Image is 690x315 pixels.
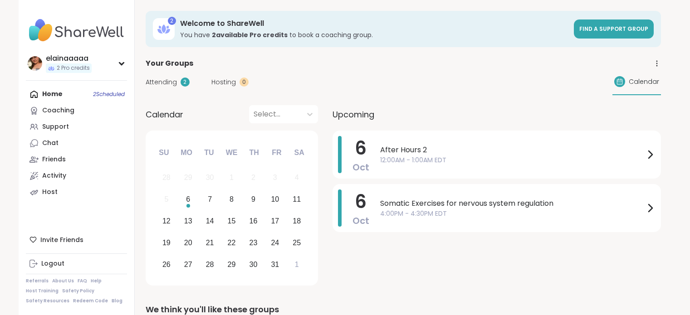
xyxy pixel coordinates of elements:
h3: Welcome to ShareWell [180,19,568,29]
b: 2 available Pro credit s [212,30,288,39]
div: Choose Sunday, October 12th, 2025 [157,212,176,231]
div: Not available Tuesday, September 30th, 2025 [200,168,220,188]
div: 14 [206,215,214,227]
div: 5 [164,193,168,205]
span: Calendar [146,108,183,121]
div: 17 [271,215,279,227]
span: Somatic Exercises for nervous system regulation [380,198,645,209]
div: Mo [176,143,196,163]
div: 18 [293,215,301,227]
div: 13 [184,215,192,227]
div: 1 [230,171,234,184]
div: 15 [228,215,236,227]
div: Choose Sunday, October 19th, 2025 [157,233,176,252]
div: Choose Sunday, October 26th, 2025 [157,255,176,274]
a: Logout [26,256,127,272]
div: Choose Monday, October 6th, 2025 [178,190,198,209]
a: Support [26,119,127,135]
div: Not available Friday, October 3rd, 2025 [265,168,285,188]
div: Choose Friday, October 10th, 2025 [265,190,285,209]
div: Choose Saturday, October 25th, 2025 [287,233,307,252]
div: Tu [199,143,219,163]
div: Choose Tuesday, October 21st, 2025 [200,233,220,252]
div: 6 [186,193,190,205]
a: Host [26,184,127,200]
div: Choose Tuesday, October 7th, 2025 [200,190,220,209]
div: Choose Saturday, October 11th, 2025 [287,190,307,209]
div: 28 [206,258,214,271]
a: Friends [26,151,127,168]
div: 12 [162,215,171,227]
div: 8 [230,193,234,205]
div: Choose Friday, October 31st, 2025 [265,255,285,274]
span: Calendar [629,77,659,87]
div: month 2025-10 [156,167,308,275]
div: 7 [208,193,212,205]
div: Choose Friday, October 17th, 2025 [265,212,285,231]
div: 11 [293,193,301,205]
div: Choose Monday, October 13th, 2025 [178,212,198,231]
a: Blog [112,298,122,304]
div: Choose Saturday, October 18th, 2025 [287,212,307,231]
div: Sa [289,143,309,163]
div: Choose Wednesday, October 8th, 2025 [222,190,241,209]
div: Choose Thursday, October 16th, 2025 [244,212,263,231]
div: 3 [273,171,277,184]
div: 9 [251,193,255,205]
div: Not available Sunday, October 5th, 2025 [157,190,176,209]
div: Fr [267,143,287,163]
div: 28 [162,171,171,184]
div: Choose Monday, October 20th, 2025 [178,233,198,252]
div: 22 [228,237,236,249]
h3: You have to book a coaching group. [180,30,568,39]
div: Choose Wednesday, October 29th, 2025 [222,255,241,274]
div: 24 [271,237,279,249]
a: Referrals [26,278,49,284]
div: Choose Thursday, October 23rd, 2025 [244,233,263,252]
div: Choose Tuesday, October 14th, 2025 [200,212,220,231]
span: 2 Pro credits [57,64,90,72]
div: 4 [295,171,299,184]
a: About Us [52,278,74,284]
a: Safety Policy [62,288,94,294]
div: Su [154,143,174,163]
span: Hosting [211,78,236,87]
span: 6 [355,189,367,214]
a: Coaching [26,102,127,119]
div: Not available Wednesday, October 1st, 2025 [222,168,241,188]
div: Not available Sunday, September 28th, 2025 [157,168,176,188]
a: Host Training [26,288,59,294]
div: 27 [184,258,192,271]
div: elainaaaaa [46,53,92,63]
div: 20 [184,237,192,249]
span: Oct [352,214,369,227]
div: Choose Saturday, November 1st, 2025 [287,255,307,274]
div: 10 [271,193,279,205]
a: Redeem Code [73,298,108,304]
div: Logout [41,259,64,268]
div: We [221,143,241,163]
span: Find a support group [579,25,648,33]
span: 6 [355,136,367,161]
div: Choose Thursday, October 30th, 2025 [244,255,263,274]
a: FAQ [78,278,87,284]
span: Oct [352,161,369,174]
div: Support [42,122,69,131]
div: Not available Monday, September 29th, 2025 [178,168,198,188]
div: 1 [295,258,299,271]
div: 29 [228,258,236,271]
div: Choose Tuesday, October 28th, 2025 [200,255,220,274]
a: Find a support group [574,19,654,39]
div: 31 [271,258,279,271]
div: Chat [42,139,59,148]
span: 4:00PM - 4:30PM EDT [380,209,645,218]
div: Host [42,188,58,197]
div: Not available Saturday, October 4th, 2025 [287,168,307,188]
div: Th [244,143,264,163]
img: ShareWell Nav Logo [26,15,127,46]
div: 29 [184,171,192,184]
div: 25 [293,237,301,249]
div: 2 [181,78,190,87]
div: Invite Friends [26,232,127,248]
div: Choose Thursday, October 9th, 2025 [244,190,263,209]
